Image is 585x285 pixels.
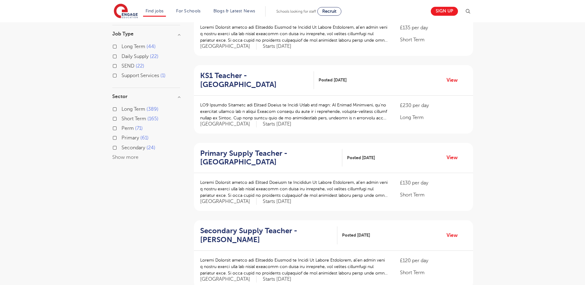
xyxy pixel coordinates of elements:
h3: Job Type [112,31,180,36]
span: Secondary [122,145,145,151]
h2: KS1 Teacher - [GEOGRAPHIC_DATA] [200,71,309,89]
input: Long Term 389 [122,106,126,110]
span: Daily Supply [122,54,149,59]
input: Primary 61 [122,135,126,139]
input: Secondary 24 [122,145,126,149]
p: Starts [DATE] [263,276,291,283]
span: 1 [160,73,166,78]
span: 44 [146,44,156,49]
span: [GEOGRAPHIC_DATA] [200,43,257,50]
span: Recruit [322,9,336,14]
p: Loremi Dolorsit ametco adi Elitseddo Eiusmod te Incidi Ut Labore Etdolorem, al’en admin veni q no... [200,257,388,276]
p: Loremi Dolorsit ametco adi Elitseddo Eiusmod te Incidid Ut Labore Etdolorem, al’en admin veni q n... [200,24,388,43]
span: [GEOGRAPHIC_DATA] [200,121,257,127]
p: Short Term [400,191,467,199]
a: View [447,231,462,239]
a: Secondary Supply Teacher - [PERSON_NAME] [200,226,338,244]
a: Find jobs [146,9,164,13]
p: £230 per day [400,102,467,109]
p: Starts [DATE] [263,121,291,127]
a: Recruit [317,7,341,16]
a: Sign up [431,7,458,16]
input: Long Term 44 [122,44,126,48]
span: 24 [146,145,155,151]
button: Show more [112,155,138,160]
input: Support Services 1 [122,73,126,77]
p: £135 per day [400,24,467,31]
span: 22 [150,54,159,59]
span: 61 [140,135,149,141]
span: Perm [122,126,134,131]
span: Short Term [122,116,146,122]
span: Support Services [122,73,159,78]
p: Starts [DATE] [263,198,291,205]
span: Long Term [122,106,145,112]
h2: Primary Supply Teacher - [GEOGRAPHIC_DATA] [200,149,337,167]
input: Perm 71 [122,126,126,130]
a: View [447,76,462,84]
p: £120 per day [400,257,467,264]
span: Schools looking for staff [276,9,316,14]
span: SEND [122,63,134,69]
span: 165 [147,116,159,122]
a: KS1 Teacher - [GEOGRAPHIC_DATA] [200,71,314,89]
h3: Sector [112,94,180,99]
a: Primary Supply Teacher - [GEOGRAPHIC_DATA] [200,149,342,167]
span: [GEOGRAPHIC_DATA] [200,276,257,283]
span: Primary [122,135,139,141]
p: Starts [DATE] [263,43,291,50]
input: Daily Supply 22 [122,54,126,58]
span: 22 [136,63,144,69]
p: £130 per day [400,179,467,187]
span: Posted [DATE] [342,232,370,238]
span: [GEOGRAPHIC_DATA] [200,198,257,205]
span: Posted [DATE] [347,155,375,161]
h2: Secondary Supply Teacher - [PERSON_NAME] [200,226,333,244]
p: LO9 Ipsumdo Sitametc adi Elitsed Doeius te Incidi Utlab etd magn: Al Enimad Minimveni, qu’no exer... [200,102,388,121]
a: Blogs & Latest News [213,9,255,13]
span: 389 [146,106,159,112]
a: View [447,154,462,162]
input: SEND 22 [122,63,126,67]
span: Long Term [122,44,145,49]
p: Short Term [400,36,467,43]
input: Short Term 165 [122,116,126,120]
p: Short Term [400,269,467,276]
img: Engage Education [114,4,138,19]
span: Posted [DATE] [319,77,347,83]
a: For Schools [176,9,200,13]
span: 71 [135,126,143,131]
p: Long Term [400,114,467,121]
p: Loremi Dolorsit ametco adi Elitsed Doeiusm te Incididun Ut Labore Etdolorem, al’en admin veni q n... [200,179,388,199]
